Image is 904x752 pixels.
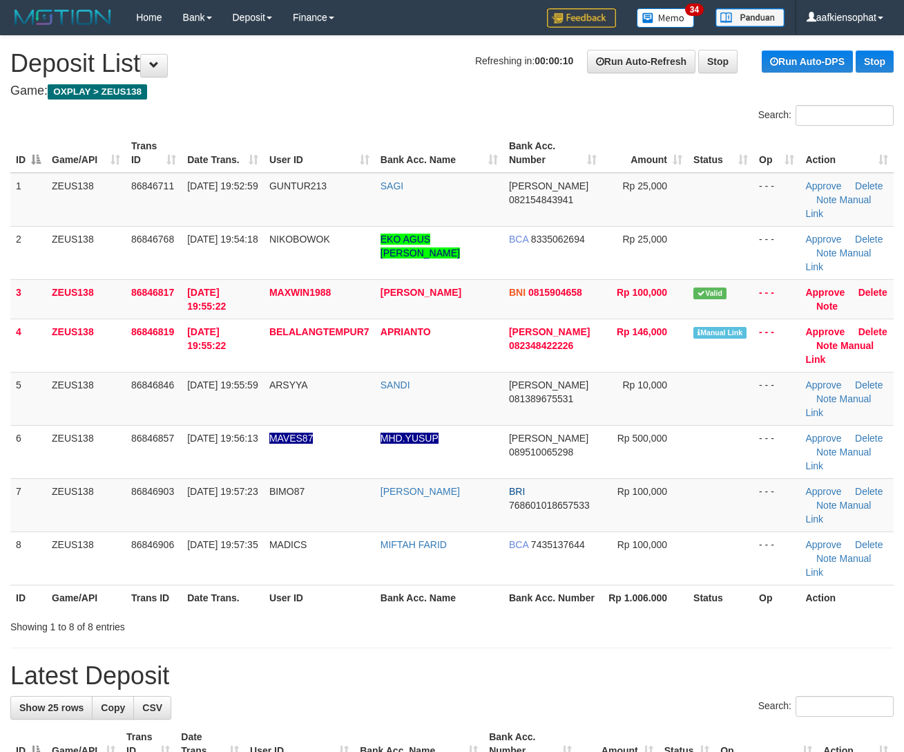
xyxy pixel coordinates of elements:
a: Manual Link [805,393,871,418]
a: Delete [855,433,883,444]
span: MAXWIN1988 [269,287,331,298]
th: Game/API [46,585,126,610]
a: Stop [856,50,894,73]
span: Valid transaction [693,288,727,299]
span: [PERSON_NAME] [509,379,588,391]
th: Date Trans. [182,585,264,610]
td: - - - [753,425,800,478]
th: Op [753,585,800,610]
th: Bank Acc. Number: activate to sort column ascending [503,133,602,173]
span: [PERSON_NAME] [509,180,588,191]
span: Rp 100,000 [617,539,667,550]
span: 86846846 [131,379,174,391]
span: [DATE] 19:57:35 [187,539,258,550]
a: Delete [855,539,883,550]
a: MIFTAH FARID [381,539,447,550]
span: NIKOBOWOK [269,234,330,245]
td: ZEUS138 [46,425,126,478]
td: - - - [753,173,800,227]
a: Run Auto-Refresh [587,50,695,73]
td: 6 [10,425,46,478]
h4: Game: [10,84,894,98]
span: [DATE] 19:55:22 [187,326,226,351]
a: [PERSON_NAME] [381,486,460,497]
img: Feedback.jpg [547,8,616,28]
th: Date Trans.: activate to sort column ascending [182,133,264,173]
span: Rp 25,000 [622,180,667,191]
span: Copy 082348422226 to clipboard [509,340,573,351]
a: Manual Link [805,446,871,471]
th: Trans ID [126,585,182,610]
span: Show 25 rows [19,702,84,713]
span: BELALANGTEMPUR7 [269,326,369,337]
td: - - - [753,279,800,319]
span: Copy 082154843941 to clipboard [509,194,573,205]
a: Manual Link [805,340,874,365]
a: Manual Link [805,194,871,219]
span: [PERSON_NAME] [509,326,590,337]
th: User ID [264,585,375,610]
td: ZEUS138 [46,478,126,532]
a: Approve [805,379,841,391]
a: MHD.YUSUP [381,433,439,444]
th: ID: activate to sort column descending [10,133,46,173]
span: Copy 0815904658 to clipboard [528,287,582,298]
span: 34 [685,3,704,16]
a: Note [816,301,838,312]
th: Game/API: activate to sort column ascending [46,133,126,173]
input: Search: [796,696,894,717]
span: [PERSON_NAME] [509,433,588,444]
a: Show 25 rows [10,696,93,720]
span: Copy 089510065298 to clipboard [509,446,573,458]
th: Action: activate to sort column ascending [800,133,894,173]
span: [DATE] 19:57:23 [187,486,258,497]
a: Note [816,393,837,404]
td: 2 [10,226,46,279]
td: - - - [753,372,800,425]
th: Rp 1.006.000 [602,585,688,610]
span: BRI [509,486,525,497]
a: Delete [858,287,887,298]
th: Status [688,585,753,610]
a: Approve [805,287,845,298]
th: Status: activate to sort column ascending [688,133,753,173]
span: Copy 7435137644 to clipboard [531,539,585,550]
span: 86846711 [131,180,174,191]
span: Copy 081389675531 to clipboard [509,393,573,404]
span: 86846819 [131,326,174,337]
span: Rp 25,000 [622,234,667,245]
label: Search: [758,696,894,717]
a: [PERSON_NAME] [381,287,461,298]
img: panduan.png [715,8,785,27]
span: Rp 10,000 [622,379,667,391]
span: [DATE] 19:56:13 [187,433,258,444]
a: Delete [858,326,887,337]
img: MOTION_logo.png [10,7,115,28]
a: Note [816,194,837,205]
a: SANDI [381,379,410,391]
td: ZEUS138 [46,173,126,227]
span: Rp 146,000 [617,326,667,337]
a: CSV [133,696,171,720]
span: 86846768 [131,234,174,245]
span: 86846817 [131,287,174,298]
a: Note [816,247,837,258]
a: Run Auto-DPS [762,50,853,73]
a: Approve [805,326,845,337]
th: User ID: activate to sort column ascending [264,133,375,173]
a: Approve [805,234,841,245]
span: BIMO87 [269,486,305,497]
td: - - - [753,319,800,372]
span: Rp 500,000 [617,433,667,444]
input: Search: [796,105,894,126]
span: [DATE] 19:52:59 [187,180,258,191]
a: Manual Link [805,553,871,578]
a: SAGI [381,180,403,191]
img: Button%20Memo.svg [637,8,695,28]
span: Nama rekening ada tanda titik/strip, harap diedit [269,433,314,444]
span: 86846903 [131,486,174,497]
th: Amount: activate to sort column ascending [602,133,688,173]
a: Approve [805,539,841,550]
span: Rp 100,000 [617,287,667,298]
a: Stop [698,50,738,73]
